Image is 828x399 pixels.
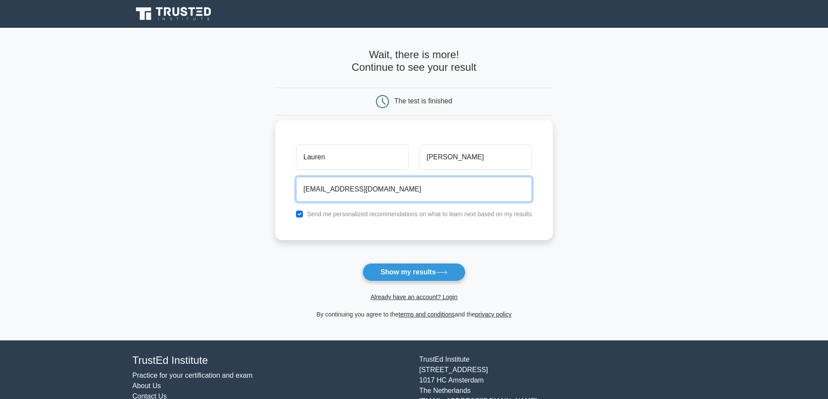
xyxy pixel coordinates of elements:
div: By continuing you agree to the and the [270,309,558,320]
input: Email [296,177,532,202]
label: Send me personalized recommendations on what to learn next based on my results [307,211,532,218]
a: Already have an account? Login [370,293,457,300]
a: Practice for your certification and exam [133,372,253,379]
button: Show my results [362,263,465,281]
a: privacy policy [475,311,512,318]
a: About Us [133,382,161,389]
div: The test is finished [394,97,452,105]
a: terms and conditions [399,311,455,318]
h4: Wait, there is more! Continue to see your result [275,49,553,74]
h4: TrustEd Institute [133,354,409,367]
input: Last name [419,145,532,170]
input: First name [296,145,409,170]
